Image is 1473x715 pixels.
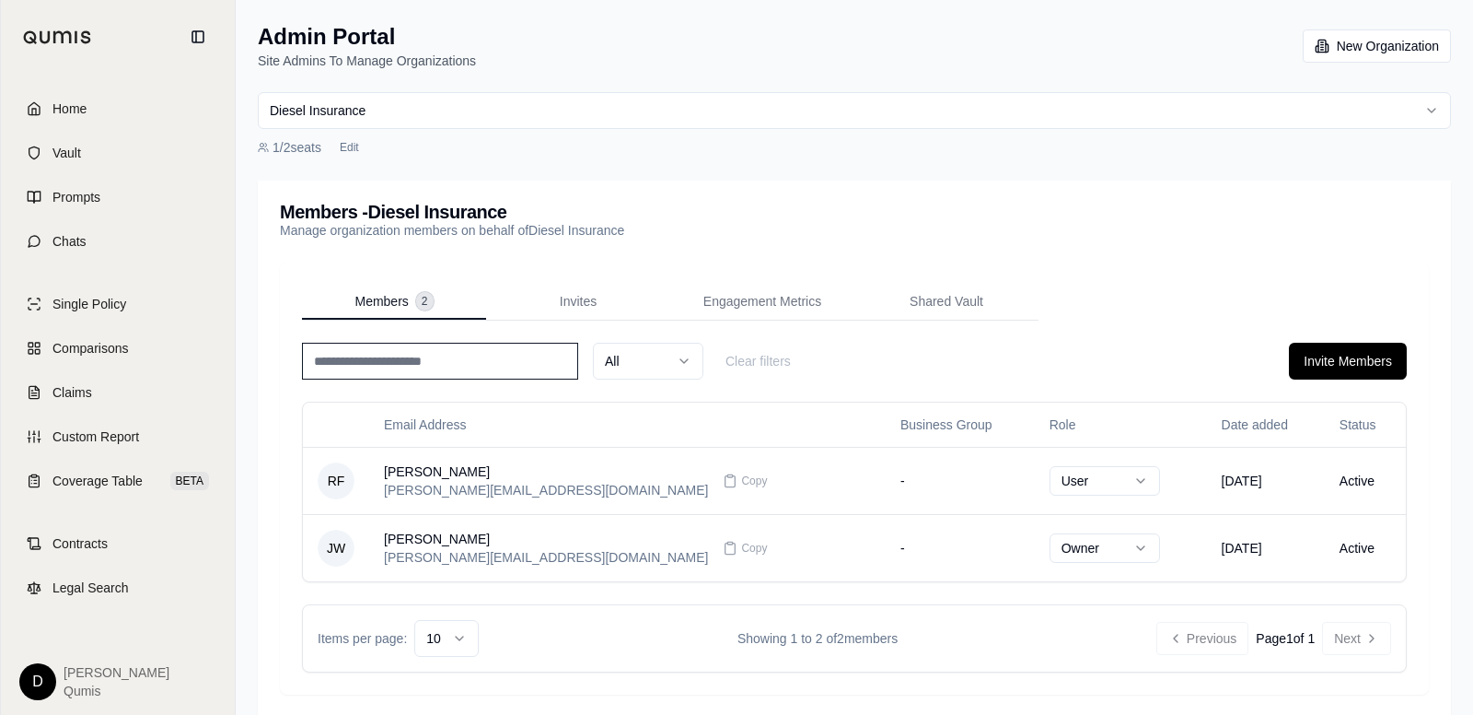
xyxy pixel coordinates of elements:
[52,383,92,402] span: Claims
[12,133,224,173] a: Vault
[12,523,224,564] a: Contracts
[384,481,708,499] div: [PERSON_NAME][EMAIL_ADDRESS][DOMAIN_NAME]
[12,372,224,413] a: Claims
[741,541,767,556] span: Copy
[886,403,1035,447] th: Business Group
[64,663,169,682] span: [PERSON_NAME]
[1289,343,1407,380] button: Invite Members
[354,292,408,311] span: Members
[19,663,56,700] div: D
[258,52,476,70] p: Site Admins To Manage Organizations
[560,292,597,311] span: Invites
[12,568,224,608] a: Legal Search
[1325,403,1406,447] th: Status
[1303,29,1451,63] button: New Organization
[52,534,108,553] span: Contracts
[273,138,321,157] span: 1 / 2 seats
[1207,447,1325,514] td: [DATE]
[910,292,983,311] span: Shared Vault
[715,530,774,567] button: Copy
[886,514,1035,581] td: -
[23,30,92,44] img: Qumis Logo
[384,463,708,481] div: [PERSON_NAME]
[703,292,821,311] span: Engagement Metrics
[12,221,224,262] a: Chats
[12,461,224,501] a: Coverage TableBETA
[52,339,128,357] span: Comparisons
[1207,403,1325,447] th: Date added
[1256,629,1315,648] div: Page 1 of 1
[332,136,366,158] button: Edit
[741,474,767,488] span: Copy
[52,295,126,313] span: Single Policy
[183,22,213,52] button: Collapse sidebar
[369,403,886,447] th: Email Address
[318,463,354,499] span: RF
[12,177,224,217] a: Prompts
[52,428,139,446] span: Custom Report
[52,579,129,597] span: Legal Search
[52,188,100,206] span: Prompts
[258,22,476,52] h1: Admin Portal
[1325,514,1406,581] td: Active
[479,629,1156,648] div: Showing 1 to 2 of 2 members
[384,548,708,567] div: [PERSON_NAME][EMAIL_ADDRESS][DOMAIN_NAME]
[170,472,209,490] span: BETA
[384,530,708,548] div: [PERSON_NAME]
[12,416,224,457] a: Custom Report
[52,100,87,118] span: Home
[1325,447,1406,514] td: Active
[280,221,624,240] p: Manage organization members on behalf of Diesel Insurance
[416,292,434,311] span: 2
[280,203,624,221] h3: Members - Diesel Insurance
[1207,514,1325,581] td: [DATE]
[52,232,87,251] span: Chats
[12,284,224,324] a: Single Policy
[1035,403,1207,447] th: Role
[52,144,81,162] span: Vault
[715,463,774,499] button: Copy
[64,682,169,700] span: Qumis
[12,328,224,369] a: Comparisons
[886,447,1035,514] td: -
[52,472,143,490] span: Coverage Table
[12,88,224,129] a: Home
[318,530,354,567] span: JW
[318,629,407,648] span: Items per page:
